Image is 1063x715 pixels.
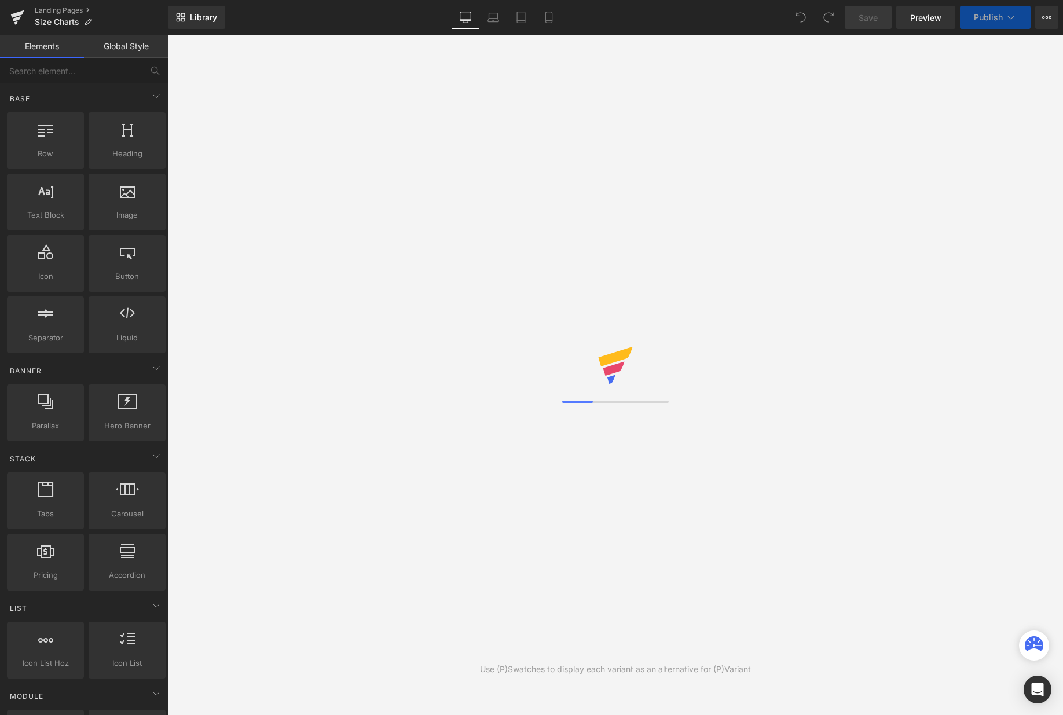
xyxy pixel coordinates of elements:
a: Tablet [507,6,535,29]
span: Publish [974,13,1003,22]
span: Save [859,12,878,24]
span: Library [190,12,217,23]
a: Global Style [84,35,168,58]
span: Liquid [92,332,162,344]
span: Tabs [10,508,80,520]
span: Preview [910,12,941,24]
span: List [9,603,28,614]
a: Landing Pages [35,6,168,15]
a: Mobile [535,6,563,29]
span: Icon List Hoz [10,657,80,669]
button: Undo [789,6,812,29]
span: Base [9,93,31,104]
span: Button [92,270,162,283]
span: Pricing [10,569,80,581]
a: New Library [168,6,225,29]
span: Stack [9,453,37,464]
a: Preview [896,6,955,29]
a: Desktop [452,6,479,29]
span: Row [10,148,80,160]
span: Heading [92,148,162,160]
a: Laptop [479,6,507,29]
span: Icon List [92,657,162,669]
span: Separator [10,332,80,344]
button: Redo [817,6,840,29]
div: Open Intercom Messenger [1024,676,1051,703]
span: Icon [10,270,80,283]
span: Accordion [92,569,162,581]
span: Parallax [10,420,80,432]
span: Image [92,209,162,221]
span: Text Block [10,209,80,221]
span: Size Charts [35,17,79,27]
span: Hero Banner [92,420,162,432]
span: Module [9,691,45,702]
div: Use (P)Swatches to display each variant as an alternative for (P)Variant [480,663,751,676]
span: Banner [9,365,43,376]
button: Publish [960,6,1031,29]
button: More [1035,6,1058,29]
span: Carousel [92,508,162,520]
